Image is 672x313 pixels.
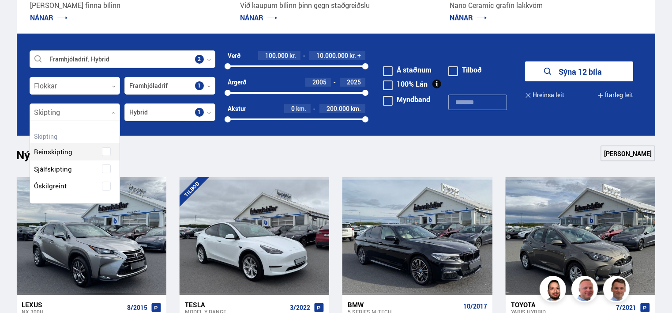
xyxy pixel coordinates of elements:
p: [PERSON_NAME] finna bílinn [30,0,222,11]
img: siFngHWaQ9KaOqBr.png [573,277,599,304]
span: 100.000 [265,51,288,60]
span: 8/2015 [127,304,147,311]
span: 10.000.000 [316,51,348,60]
span: Sjálfskipting [34,163,72,176]
button: Ítarleg leit [597,85,633,105]
div: Verð [228,52,240,59]
button: Opna LiveChat spjallviðmót [7,4,34,30]
span: km. [296,105,306,112]
span: 2005 [312,78,327,86]
a: NÁNAR [240,13,278,23]
img: nhp88E3Fdnt1Opn2.png [541,277,567,304]
a: NÁNAR [30,13,68,23]
span: 2025 [347,78,361,86]
div: Akstur [228,105,246,112]
span: km. [351,105,361,112]
span: 3/2022 [290,304,310,311]
button: Sýna 12 bíla [525,61,633,81]
span: 200.000 [327,104,349,113]
div: Toyota [511,301,612,309]
div: Lexus [22,301,124,309]
label: Á staðnum [383,66,432,73]
span: Óskilgreint [34,179,67,192]
label: Myndband [383,96,430,103]
span: kr. [349,52,356,59]
a: NÁNAR [450,13,487,23]
div: Tesla [185,301,286,309]
p: Við kaupum bílinn þinn gegn staðgreiðslu [240,0,432,11]
span: 10/2017 [463,303,487,310]
img: FbJEzSuNWCJXmdc-.webp [604,277,631,304]
button: Hreinsa leit [525,85,564,105]
span: Beinskipting [34,145,73,158]
span: kr. [289,52,296,59]
div: Árgerð [228,79,246,86]
label: 100% Lán [383,80,428,88]
span: 7/2021 [616,304,636,311]
label: Tilboð [448,66,482,73]
div: BMW [348,301,459,309]
a: [PERSON_NAME] [601,145,655,161]
span: 0 [291,104,295,113]
span: + [357,52,361,59]
h1: Nýtt á skrá [17,148,87,167]
p: Nano Ceramic grafín lakkvörn [450,0,642,11]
